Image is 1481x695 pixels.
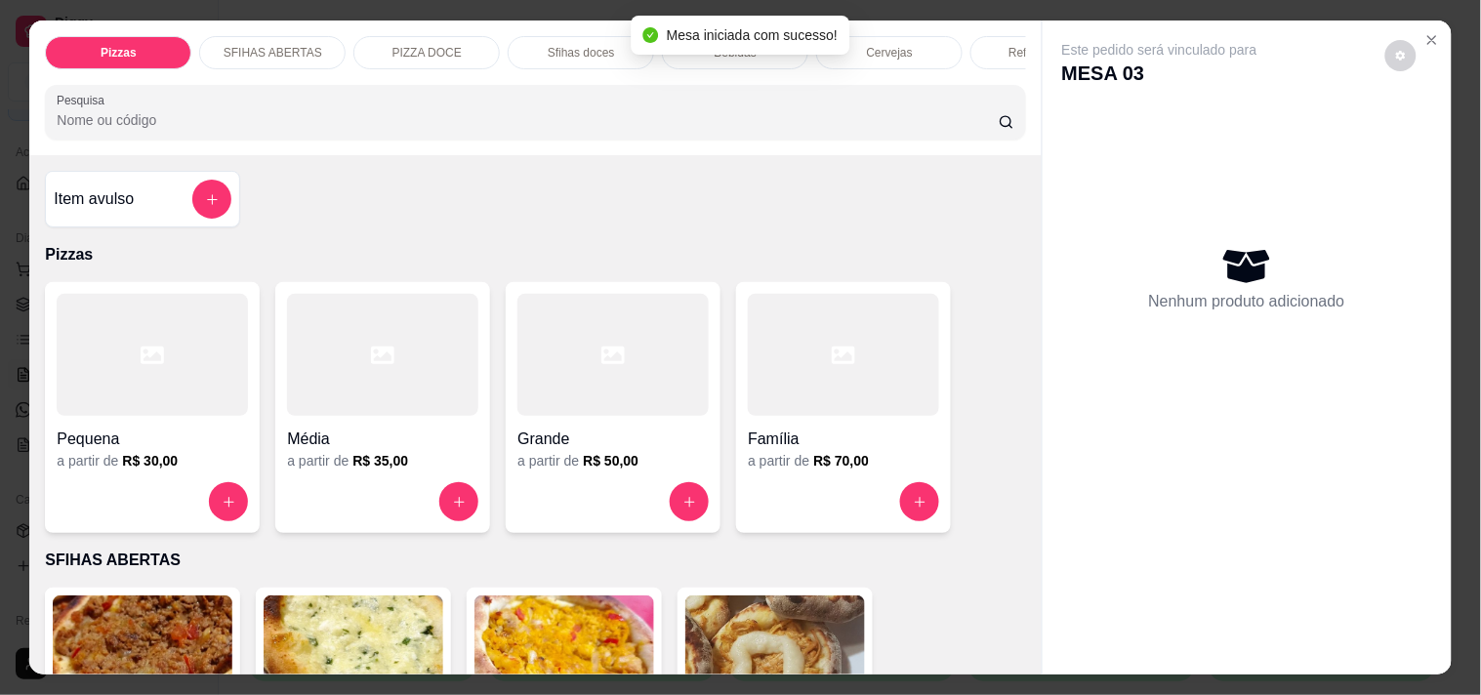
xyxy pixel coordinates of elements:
h4: Média [287,428,478,451]
button: increase-product-quantity [900,482,939,521]
div: a partir de [748,451,939,470]
p: MESA 03 [1062,60,1257,87]
p: Pizzas [45,243,1025,266]
p: Este pedido será vinculado para [1062,40,1257,60]
h6: R$ 35,00 [352,451,408,470]
h6: R$ 50,00 [583,451,638,470]
p: SFIHAS ABERTAS [45,549,1025,572]
button: add-separate-item [192,180,231,219]
button: Close [1417,24,1448,56]
label: Pesquisa [57,92,111,108]
div: a partir de [57,451,248,470]
h4: Item avulso [54,187,134,211]
h4: Pequena [57,428,248,451]
h6: R$ 30,00 [122,451,178,470]
p: Cervejas [867,45,913,61]
button: increase-product-quantity [209,482,248,521]
p: Sfihas doces [548,45,615,61]
h4: Família [748,428,939,451]
p: PIZZA DOCE [392,45,462,61]
span: Mesa iniciada com sucesso! [667,27,838,43]
h6: R$ 70,00 [813,451,869,470]
p: Nenhum produto adicionado [1149,290,1345,313]
h4: Grande [517,428,709,451]
input: Pesquisa [57,110,999,130]
div: a partir de [517,451,709,470]
div: a partir de [287,451,478,470]
button: increase-product-quantity [439,482,478,521]
p: Refrigerantes [1008,45,1079,61]
p: Pizzas [101,45,137,61]
button: decrease-product-quantity [1385,40,1417,71]
span: check-circle [643,27,659,43]
button: increase-product-quantity [670,482,709,521]
p: SFIHAS ABERTAS [224,45,322,61]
